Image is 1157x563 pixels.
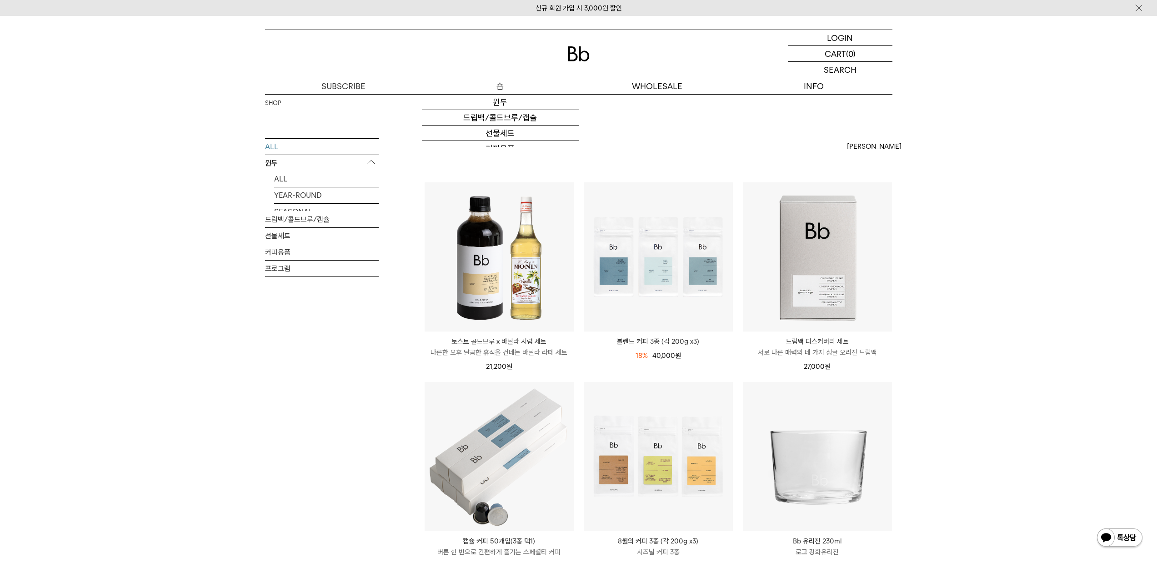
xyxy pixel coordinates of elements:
a: Bb 유리잔 230ml 로고 강화유리잔 [743,536,892,558]
div: 18% [636,350,648,361]
a: ALL [274,171,379,187]
a: 선물세트 [265,228,379,244]
p: SEARCH [824,62,856,78]
span: [PERSON_NAME] [847,141,902,152]
a: YEAR-ROUND [274,187,379,203]
img: 블렌드 커피 3종 (각 200g x3) [584,182,733,332]
a: 블렌드 커피 3종 (각 200g x3) [584,336,733,347]
p: 서로 다른 매력의 네 가지 싱글 오리진 드립백 [743,347,892,358]
p: 버튼 한 번으로 간편하게 즐기는 스페셜티 커피 [425,547,574,558]
a: ALL [265,139,379,155]
a: 커피용품 [265,244,379,260]
p: Bb 유리잔 230ml [743,536,892,547]
span: 원 [506,362,512,371]
img: 8월의 커피 3종 (각 200g x3) [584,382,733,531]
a: 선물세트 [422,126,579,141]
p: CART [825,46,846,61]
a: 드립백 디스커버리 세트 서로 다른 매력의 네 가지 싱글 오리진 드립백 [743,336,892,358]
span: 21,200 [486,362,512,371]
span: 27,000 [804,362,831,371]
img: 로고 [568,46,590,61]
p: (0) [846,46,856,61]
a: LOGIN [788,30,892,46]
p: 캡슐 커피 50개입(3종 택1) [425,536,574,547]
a: 토스트 콜드브루 x 바닐라 시럽 세트 나른한 오후 달콤한 휴식을 건네는 바닐라 라떼 세트 [425,336,574,358]
p: 드립백 디스커버리 세트 [743,336,892,347]
img: Bb 유리잔 230ml [743,382,892,531]
a: 숍 [422,78,579,94]
a: SUBSCRIBE [265,78,422,94]
p: INFO [736,78,892,94]
img: 카카오톡 채널 1:1 채팅 버튼 [1096,528,1143,549]
img: 토스트 콜드브루 x 바닐라 시럽 세트 [425,182,574,332]
p: 토스트 콜드브루 x 바닐라 시럽 세트 [425,336,574,347]
a: 캡슐 커피 50개입(3종 택1) 버튼 한 번으로 간편하게 즐기는 스페셜티 커피 [425,536,574,558]
p: 나른한 오후 달콤한 휴식을 건네는 바닐라 라떼 세트 [425,347,574,358]
a: SHOP [265,99,281,108]
span: 원 [825,362,831,371]
img: 드립백 디스커버리 세트 [743,182,892,332]
a: 커피용품 [422,141,579,156]
p: 원두 [265,155,379,171]
p: 8월의 커피 3종 (각 200g x3) [584,536,733,547]
p: 로고 강화유리잔 [743,547,892,558]
img: 캡슐 커피 50개입(3종 택1) [425,382,574,531]
a: SEASONAL [274,204,379,220]
a: 원두 [422,95,579,110]
a: 드립백/콜드브루/캡슐 [422,110,579,126]
p: WHOLESALE [579,78,736,94]
a: 프로그램 [265,261,379,276]
a: CART (0) [788,46,892,62]
p: LOGIN [827,30,853,45]
p: 시즈널 커피 3종 [584,547,733,558]
span: 원 [675,352,681,360]
span: 40,000 [652,352,681,360]
a: 신규 회원 가입 시 3,000원 할인 [536,4,622,12]
a: 드립백/콜드브루/캡슐 [265,211,379,227]
a: 8월의 커피 3종 (각 200g x3) 시즈널 커피 3종 [584,536,733,558]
